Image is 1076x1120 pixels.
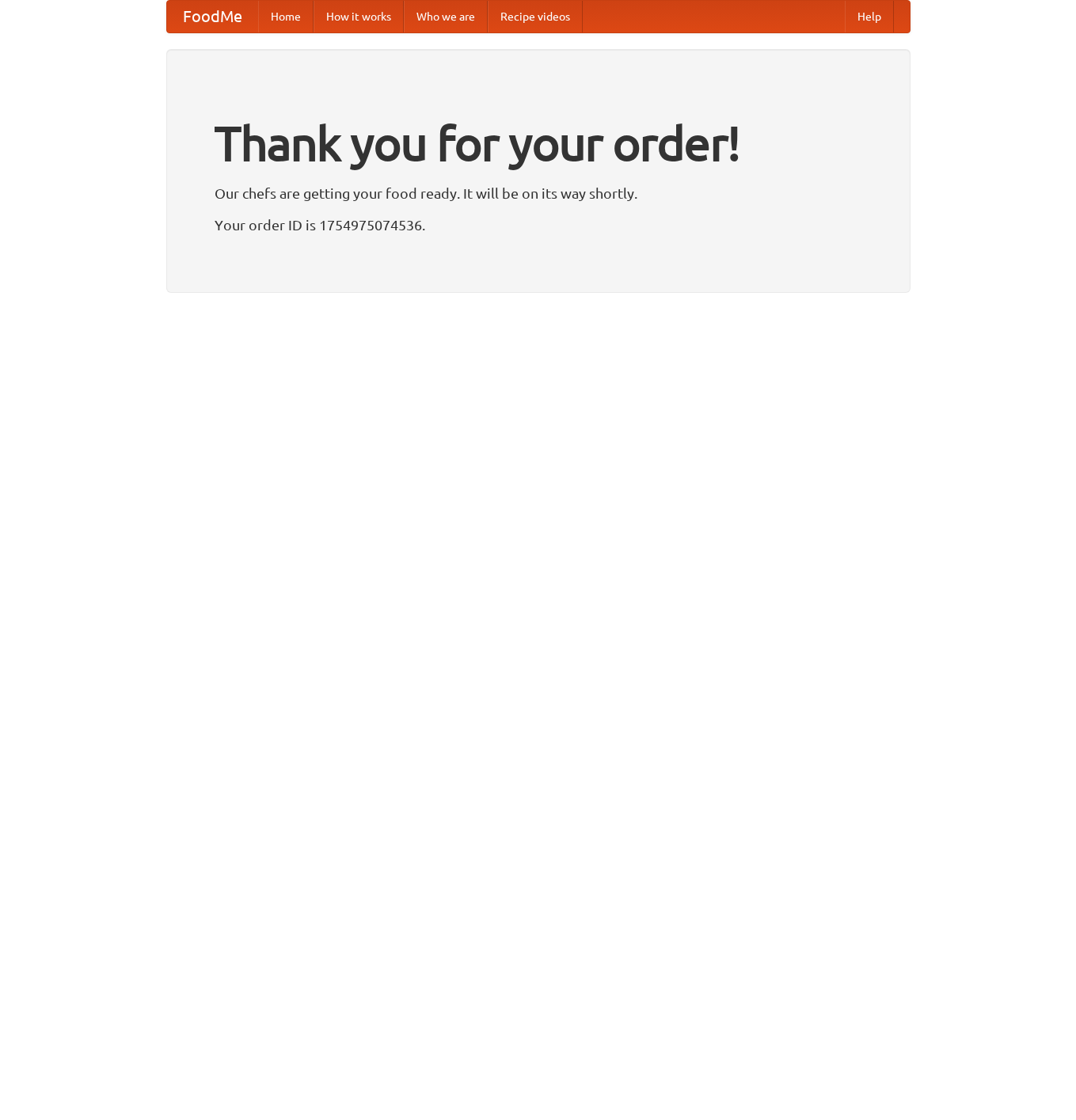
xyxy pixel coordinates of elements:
a: How it works [314,1,404,32]
p: Your order ID is 1754975074536. [215,213,862,237]
a: Home [258,1,314,32]
a: FoodMe [167,1,258,32]
a: Help [845,1,894,32]
h1: Thank you for your order! [215,105,862,181]
a: Recipe videos [488,1,583,32]
p: Our chefs are getting your food ready. It will be on its way shortly. [215,181,862,205]
a: Who we are [404,1,488,32]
